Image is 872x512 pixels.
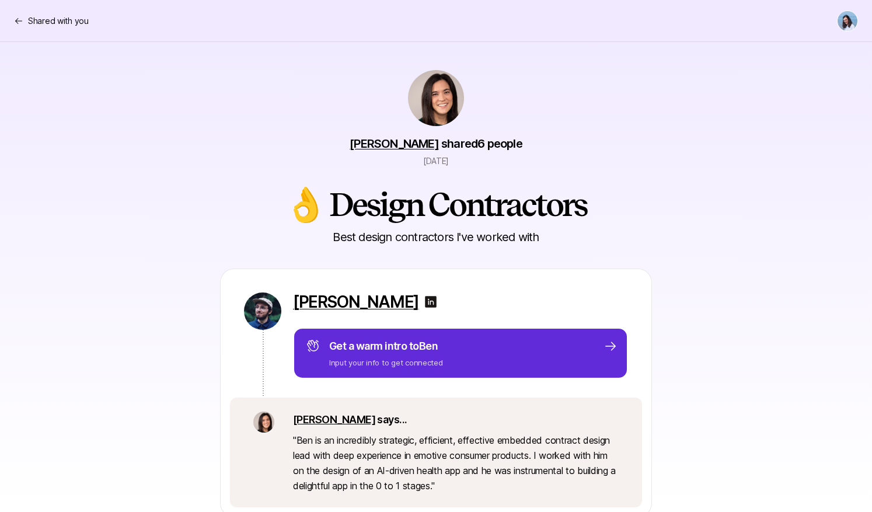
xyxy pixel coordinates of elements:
p: says... [293,412,619,428]
img: c69c562c_765e_4833_8521_427a2f07419c.jpg [244,292,281,330]
p: [DATE] [423,154,449,168]
img: linkedin-logo [424,295,438,309]
p: Get a warm intro [329,338,443,354]
a: [PERSON_NAME] [293,292,419,311]
button: Dan Tase [837,11,858,32]
p: " Ben is an incredibly strategic, efficient, effective embedded contract design lead with deep ex... [293,433,619,493]
p: Best design contractors I've worked with [333,229,539,245]
p: shared 6 people [350,135,522,152]
img: Dan Tase [838,11,857,31]
a: [PERSON_NAME] [293,413,375,426]
img: 71d7b91d_d7cb_43b4_a7ea_a9b2f2cc6e03.jpg [253,412,274,433]
p: Shared with you [28,14,89,28]
span: to Ben [409,340,438,352]
h2: 👌 Design Contractors [285,187,587,222]
p: Input your info to get connected [329,357,443,368]
a: [PERSON_NAME] [350,137,439,151]
img: 71d7b91d_d7cb_43b4_a7ea_a9b2f2cc6e03.jpg [408,70,464,126]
